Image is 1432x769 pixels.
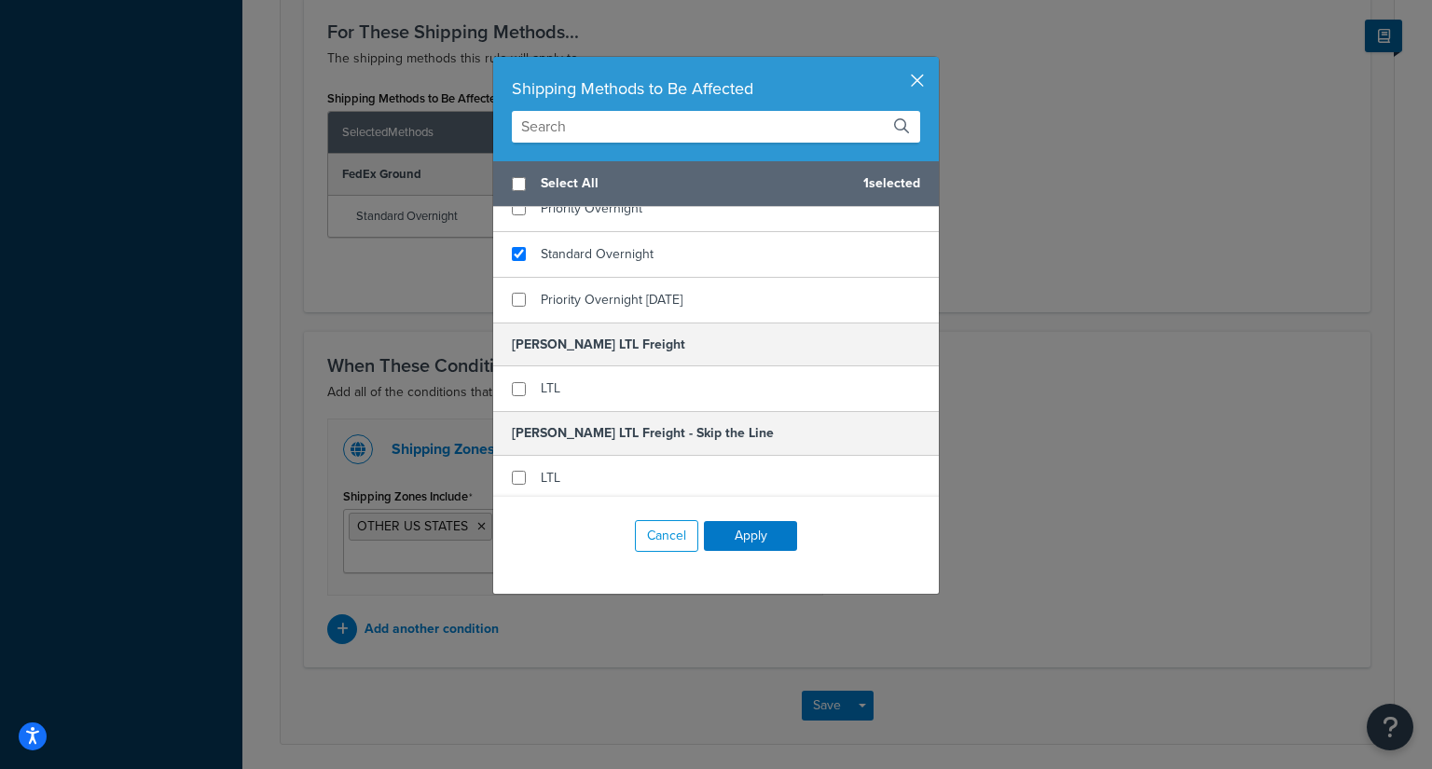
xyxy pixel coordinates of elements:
[541,199,642,218] span: Priority Overnight
[635,520,698,552] button: Cancel
[512,111,920,143] input: Search
[704,521,797,551] button: Apply
[493,161,939,207] div: 1 selected
[541,378,560,398] span: LTL
[541,171,848,197] span: Select All
[493,323,939,366] h5: [PERSON_NAME] LTL Freight
[541,468,560,487] span: LTL
[541,244,654,264] span: Standard Overnight
[541,290,682,309] span: Priority Overnight [DATE]
[512,76,920,102] div: Shipping Methods to Be Affected
[493,411,939,455] h5: [PERSON_NAME] LTL Freight - Skip the Line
